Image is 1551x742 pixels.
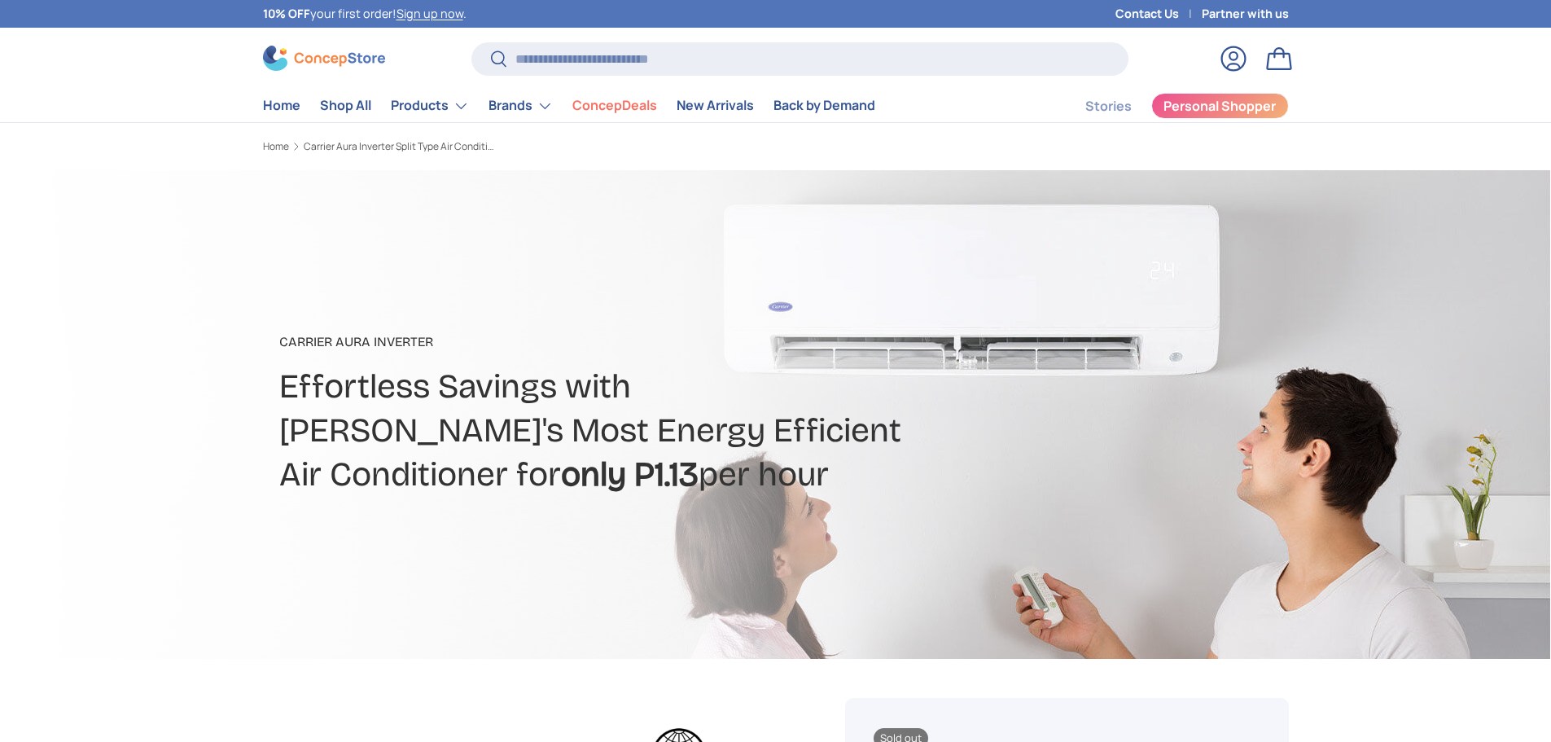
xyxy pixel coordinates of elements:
[263,139,807,154] nav: Breadcrumbs
[263,46,385,71] img: ConcepStore
[1115,5,1202,23] a: Contact Us
[489,90,553,122] a: Brands
[1046,90,1289,122] nav: Secondary
[320,90,371,121] a: Shop All
[1202,5,1289,23] a: Partner with us
[381,90,479,122] summary: Products
[397,6,463,21] a: Sign up now
[1163,99,1276,112] span: Personal Shopper
[263,5,467,23] p: your first order! .
[263,90,875,122] nav: Primary
[263,90,300,121] a: Home
[677,90,754,121] a: New Arrivals
[1151,93,1289,119] a: Personal Shopper
[561,454,699,494] strong: only P1.13
[263,6,310,21] strong: 10% OFF
[263,142,289,151] a: Home
[572,90,657,121] a: ConcepDeals
[279,365,905,497] h2: Effortless Savings with [PERSON_NAME]'s Most Energy Efficient Air Conditioner for per hour
[304,142,499,151] a: Carrier Aura Inverter Split Type Air Conditioner
[391,90,469,122] a: Products
[1085,90,1132,122] a: Stories
[479,90,563,122] summary: Brands
[279,332,905,352] p: CARRIER AURA INVERTER
[773,90,875,121] a: Back by Demand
